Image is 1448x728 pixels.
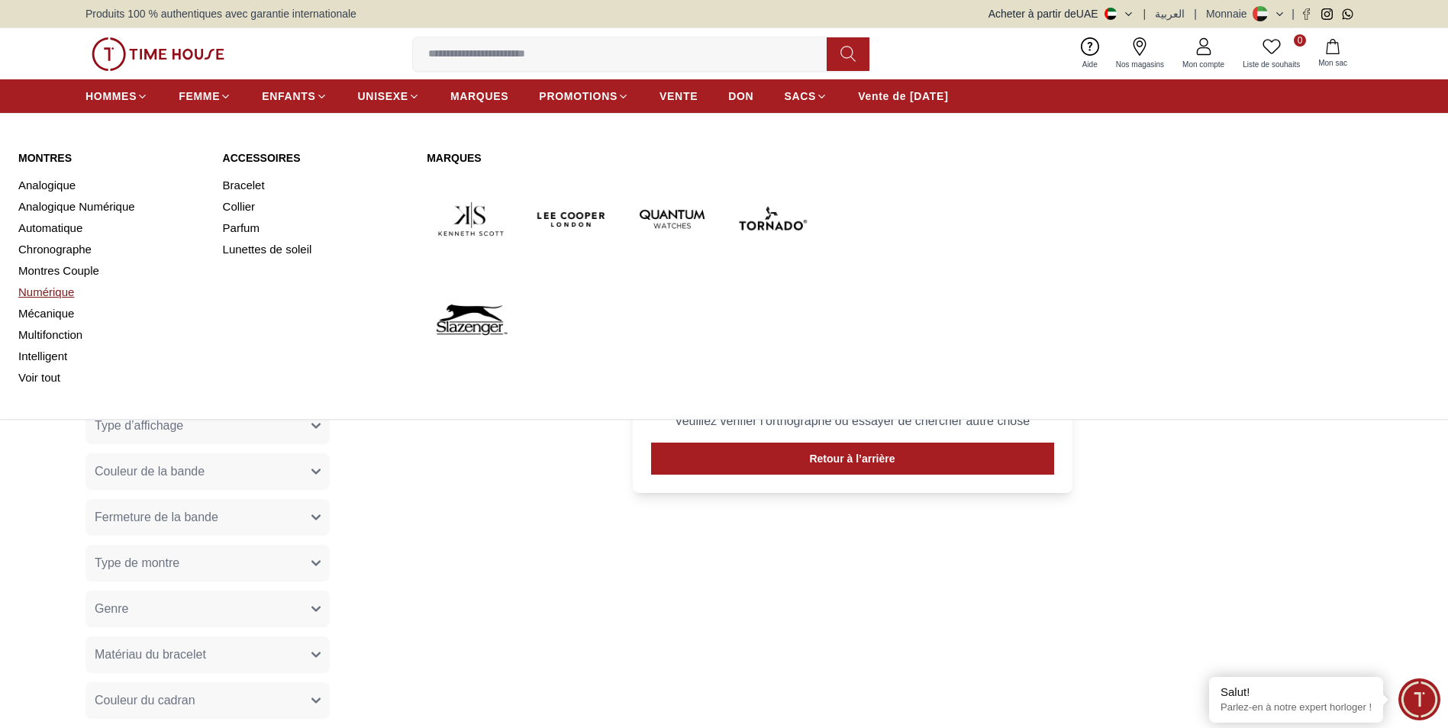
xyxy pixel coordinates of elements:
button: Retour à l’arrière [651,443,1054,475]
a: Numérique [18,282,205,303]
span: Produits 100 % authentiques avec garantie internationale [85,6,356,21]
span: MARQUES [450,89,508,104]
a: Voir tout [18,367,205,388]
img: Lee Cooper [527,175,616,263]
button: Matériau du bracelet [85,636,330,673]
a: Lunettes de soleil [223,239,409,260]
button: Fermeture de la bande [85,499,330,536]
a: Montres [18,150,205,166]
a: Chronographe [18,239,205,260]
div: Chat Widget [1398,678,1440,720]
a: Analogique [18,175,205,196]
span: HOMMES [85,89,137,104]
a: Montres Couple [18,260,205,282]
span: ENFANTS [262,89,315,104]
a: Collier [223,196,409,217]
a: Vente de [DATE] [858,82,948,110]
font: Acheter à partir deUAE [988,6,1098,21]
a: UNISEXE [358,82,420,110]
span: Couleur du cadran [95,691,195,710]
a: Sur Instagram [1321,8,1333,20]
span: Type d’affichage [95,417,183,435]
span: 0 [1294,34,1306,47]
a: Bracelet [223,175,409,196]
img: ... [92,37,224,71]
a: Analogique Numérique [18,196,205,217]
img: Kenneth Scott [427,175,515,263]
a: 0Liste de souhaits [1234,34,1309,73]
span: DON [728,89,753,104]
a: DON [728,82,753,110]
button: Acheter à partir deUAE [988,6,1134,21]
a: SACS [784,82,827,110]
a: Mécanique [18,303,205,324]
a: HOMMES [85,82,148,110]
span: | [1143,6,1146,21]
a: Marques [427,150,817,166]
p: Veuillez vérifier l’orthographe ou essayer de chercher autre chose [651,412,1054,430]
div: Salut! [1221,685,1372,700]
span: Vente de [DATE] [858,89,948,104]
font: Monnaie [1206,8,1247,20]
span: Liste de souhaits [1237,59,1306,70]
a: VENTE [660,82,698,110]
span: Matériau du bracelet [95,646,206,664]
span: | [1292,6,1295,21]
p: Parlez-en à notre expert horloger ! [1221,701,1372,714]
span: Couleur de la bande [95,462,205,481]
img: Slazenger [427,275,515,364]
span: Fermeture de la bande [95,508,218,527]
a: ENFANTS [262,82,327,110]
button: Type de montre [85,545,330,581]
span: FEMME [179,89,220,104]
span: Aide [1076,59,1104,70]
img: Émirats arabes unis [1105,8,1117,20]
a: FEMME [179,82,231,110]
span: PROMOTIONS [539,89,618,104]
span: UNISEXE [358,89,408,104]
button: العربية [1155,6,1185,21]
img: Quantum [628,175,717,263]
button: Mon sac [1309,36,1356,72]
a: Aide [1073,34,1107,73]
a: Parfum [223,217,409,239]
a: Whatsapp [1342,8,1353,20]
img: Tornade [728,175,817,263]
span: Nos magasins [1110,59,1170,70]
span: Mon compte [1176,59,1230,70]
button: Genre [85,591,330,627]
span: Mon sac [1312,57,1353,69]
span: Type de montre [95,554,179,572]
span: VENTE [660,89,698,104]
a: Sur Facebook [1301,8,1312,20]
a: Multifonction [18,324,205,346]
button: Couleur du cadran [85,682,330,719]
a: Nos magasins [1107,34,1173,73]
button: Type d’affichage [85,407,330,444]
span: | [1194,6,1197,21]
button: Couleur de la bande [85,453,330,490]
a: Accessoires [223,150,409,166]
a: Automatique [18,217,205,239]
span: SACS [784,89,816,104]
a: PROMOTIONS [539,82,629,110]
a: Intelligent [18,346,205,367]
span: Genre [95,600,128,618]
a: MARQUES [450,82,508,110]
